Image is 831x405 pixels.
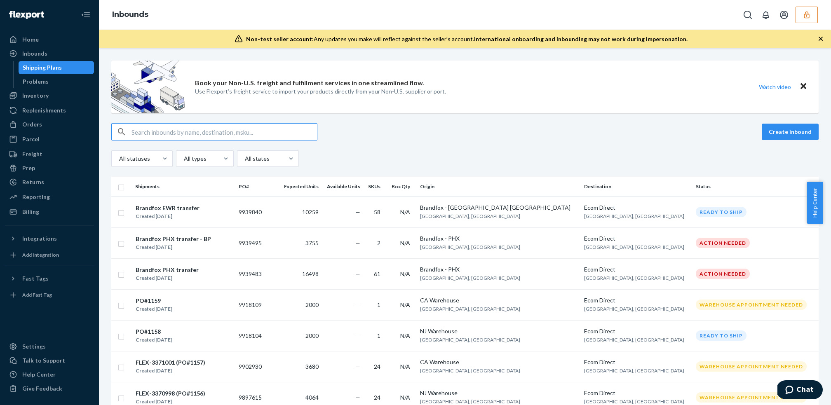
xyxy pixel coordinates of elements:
a: Problems [19,75,94,88]
span: 24 [374,394,380,401]
p: Book your Non-U.S. freight and fulfillment services in one streamlined flow. [195,78,424,88]
div: Created [DATE] [136,243,211,251]
button: Create inbound [762,124,819,140]
span: 2000 [305,301,319,308]
span: — [355,394,360,401]
div: Action Needed [696,238,750,248]
a: Billing [5,205,94,218]
a: Help Center [5,368,94,381]
th: Available Units [322,177,364,197]
div: Ecom Direct [584,327,689,335]
span: [GEOGRAPHIC_DATA], [GEOGRAPHIC_DATA] [420,306,520,312]
span: N/A [400,394,410,401]
span: [GEOGRAPHIC_DATA], [GEOGRAPHIC_DATA] [584,337,684,343]
a: Reporting [5,190,94,204]
span: 2 [377,239,380,246]
span: 10259 [302,208,319,215]
div: Ecom Direct [584,389,689,397]
div: Prep [22,164,35,172]
a: Add Fast Tag [5,288,94,302]
div: FLEX-3371001 (PO#1157) [136,358,205,367]
div: Any updates you make will reflect against the seller's account. [246,35,688,43]
div: Shipping Plans [23,63,62,72]
button: Integrations [5,232,94,245]
div: Ecom Direct [584,296,689,304]
td: 9918104 [235,320,279,351]
div: Talk to Support [22,356,65,365]
th: SKUs [364,177,387,197]
td: 9902930 [235,351,279,382]
div: Help Center [22,370,56,379]
div: Home [22,35,39,44]
a: Orders [5,118,94,131]
span: — [355,301,360,308]
button: Close [798,81,809,93]
input: All states [244,155,245,163]
span: — [355,239,360,246]
span: — [355,208,360,215]
div: Settings [22,342,46,351]
a: Settings [5,340,94,353]
span: [GEOGRAPHIC_DATA], [GEOGRAPHIC_DATA] [420,244,520,250]
div: Ecom Direct [584,358,689,366]
div: Problems [23,77,49,86]
div: Inventory [22,91,49,100]
span: 3680 [305,363,319,370]
span: 61 [374,270,380,277]
div: Created [DATE] [136,212,200,220]
div: Parcel [22,135,40,143]
div: Ecom Direct [584,234,689,243]
div: NJ Warehouse [420,327,577,335]
a: Inventory [5,89,94,102]
span: N/A [400,363,410,370]
button: Fast Tags [5,272,94,285]
a: Inbounds [5,47,94,60]
span: — [355,332,360,339]
a: Freight [5,147,94,161]
div: Ecom Direct [584,265,689,274]
a: Shipping Plans [19,61,94,74]
div: Ready to ship [696,330,746,341]
div: Created [DATE] [136,274,199,282]
span: [GEOGRAPHIC_DATA], [GEOGRAPHIC_DATA] [584,368,684,374]
span: — [355,363,360,370]
div: Warehouse Appointment Needed [696,361,807,372]
th: Destination [581,177,692,197]
a: Inbounds [112,10,148,19]
span: [GEOGRAPHIC_DATA], [GEOGRAPHIC_DATA] [420,337,520,343]
div: Add Integration [22,251,59,258]
a: Add Integration [5,248,94,262]
div: Ecom Direct [584,204,689,212]
button: Close Navigation [77,7,94,23]
span: N/A [400,332,410,339]
div: PO#1159 [136,297,172,305]
button: Open Search Box [739,7,756,23]
td: 9918109 [235,289,279,320]
span: [GEOGRAPHIC_DATA], [GEOGRAPHIC_DATA] [584,398,684,405]
div: Created [DATE] [136,336,172,344]
span: 58 [374,208,380,215]
td: 9939840 [235,197,279,227]
button: Talk to Support [5,354,94,367]
div: Created [DATE] [136,305,172,313]
div: Freight [22,150,42,158]
span: 4064 [305,394,319,401]
input: Search inbounds by name, destination, msku... [131,124,317,140]
span: — [355,270,360,277]
div: Brandfox PHX transfer - BP [136,235,211,243]
input: All statuses [118,155,119,163]
span: 2000 [305,332,319,339]
button: Open notifications [758,7,774,23]
div: Brandfox - PHX [420,234,577,243]
button: Give Feedback [5,382,94,395]
div: PO#1158 [136,328,172,336]
span: International onboarding and inbounding may not work during impersonation. [474,35,688,42]
p: Use Flexport’s freight service to import your products directly from your Non-U.S. supplier or port. [195,87,446,96]
ol: breadcrumbs [106,3,155,27]
span: 1 [377,332,380,339]
span: Non-test seller account: [246,35,314,42]
div: Orders [22,120,42,129]
th: Shipments [132,177,235,197]
div: Brandfox PHX transfer [136,266,199,274]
